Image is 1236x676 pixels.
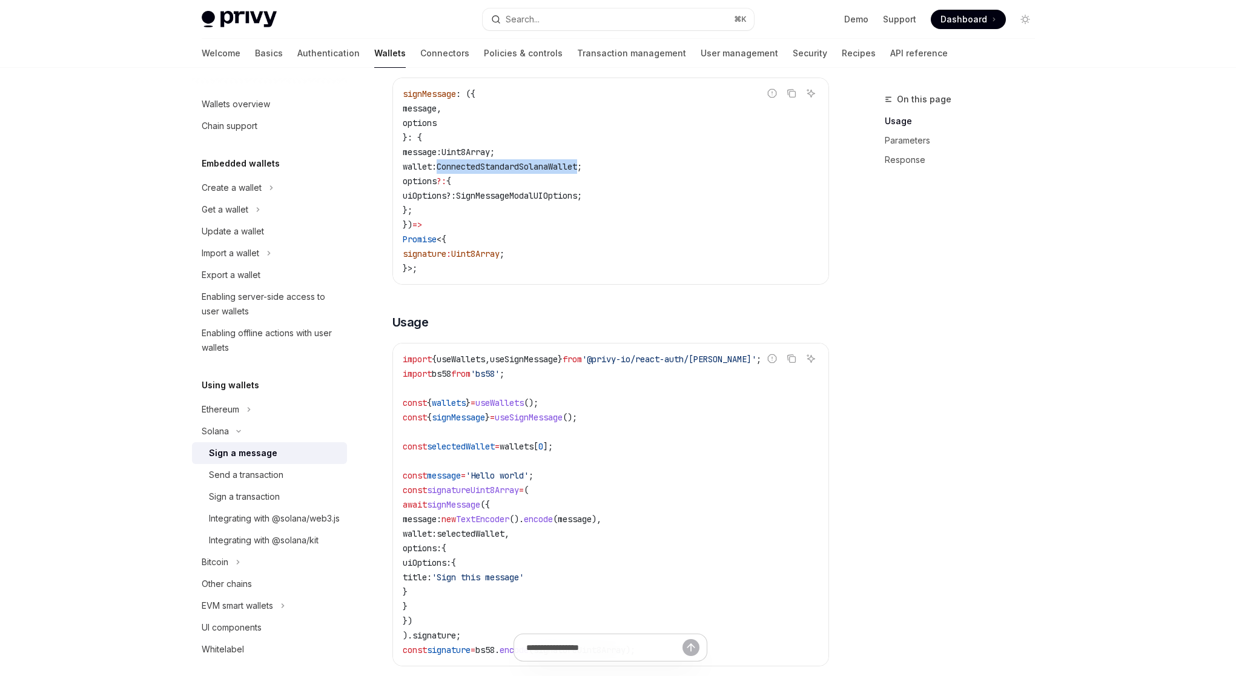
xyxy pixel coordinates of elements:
span: uiOptions: [403,557,451,568]
span: , [437,103,441,114]
span: ({ [480,499,490,510]
span: selectedWallet [427,441,495,452]
span: ; [577,190,582,201]
a: Export a wallet [192,264,347,286]
span: message: [403,514,441,525]
div: Get a wallet [202,202,248,217]
div: Update a wallet [202,224,264,239]
span: ; [577,161,582,172]
span: title: [403,572,432,583]
span: encode [524,514,553,525]
span: }) [403,219,412,230]
span: const [403,412,427,423]
div: Chain support [202,119,257,133]
span: { [446,176,451,187]
button: Copy the contents from the code block [784,351,799,366]
span: : [451,190,456,201]
a: Wallets [374,39,406,68]
a: Wallets overview [192,93,347,115]
span: wallets [500,441,534,452]
div: Create a wallet [202,181,262,195]
span: = [519,485,524,495]
span: ( [524,485,529,495]
span: } [403,586,408,597]
span: (); [524,397,538,408]
span: ?: [437,176,446,187]
span: { [451,557,456,568]
span: options: [403,543,441,554]
span: SignMessageModalUIOptions [456,190,577,201]
div: Sign a transaction [209,489,280,504]
a: Welcome [202,39,240,68]
span: : [432,161,437,172]
a: Update a wallet [192,220,347,242]
a: Other chains [192,573,347,595]
span: '@privy-io/react-auth/[PERSON_NAME]' [582,354,756,365]
div: Export a wallet [202,268,260,282]
a: Sign a transaction [192,486,347,508]
span: ; [500,248,504,259]
h5: Using wallets [202,378,259,393]
span: On this page [897,92,951,107]
a: Demo [844,13,868,25]
a: Connectors [420,39,469,68]
span: : [446,248,451,259]
span: 'Sign this message' [432,572,524,583]
span: useSignMessage [495,412,563,423]
a: Response [885,150,1045,170]
a: Parameters [885,131,1045,150]
span: from [451,368,471,379]
div: Wallets overview [202,97,270,111]
a: User management [701,39,778,68]
button: Copy the contents from the code block [784,85,799,101]
span: options [403,176,437,187]
span: const [403,397,427,408]
div: Search... [506,12,540,27]
div: Whitelabel [202,642,244,657]
span: { [441,543,446,554]
img: light logo [202,11,277,28]
span: }>; [403,263,417,274]
span: } [485,412,490,423]
div: Integrating with @solana/kit [209,533,319,548]
button: Report incorrect code [764,351,780,366]
span: const [403,485,427,495]
span: message [558,514,592,525]
div: Enabling offline actions with user wallets [202,326,340,355]
span: Promise [403,234,437,245]
span: ( [553,514,558,525]
button: Toggle Bitcoin section [192,551,347,573]
a: API reference [890,39,948,68]
span: }) [403,615,412,626]
a: Send a transaction [192,464,347,486]
a: Enabling server-side access to user wallets [192,286,347,322]
span: useWallets [437,354,485,365]
a: Usage [885,111,1045,131]
span: = [471,397,475,408]
button: Toggle Create a wallet section [192,177,347,199]
span: signMessage [403,88,456,99]
span: useSignMessage [490,354,558,365]
a: Integrating with @solana/web3.js [192,508,347,529]
div: Sign a message [209,446,277,460]
span: [ [534,441,538,452]
span: ⌘ K [734,15,747,24]
span: { [427,412,432,423]
span: { [432,354,437,365]
span: uiOptions? [403,190,451,201]
a: Transaction management [577,39,686,68]
span: ; [529,470,534,481]
button: Ask AI [803,85,819,101]
input: Ask a question... [526,634,682,661]
button: Report incorrect code [764,85,780,101]
div: UI components [202,620,262,635]
span: 'bs58' [471,368,500,379]
span: const [403,441,427,452]
span: signature [403,248,446,259]
span: options [403,118,437,128]
button: Toggle Import a wallet section [192,242,347,264]
div: Ethereum [202,402,239,417]
div: Enabling server-side access to user wallets [202,290,340,319]
span: { [427,397,432,408]
a: Basics [255,39,283,68]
